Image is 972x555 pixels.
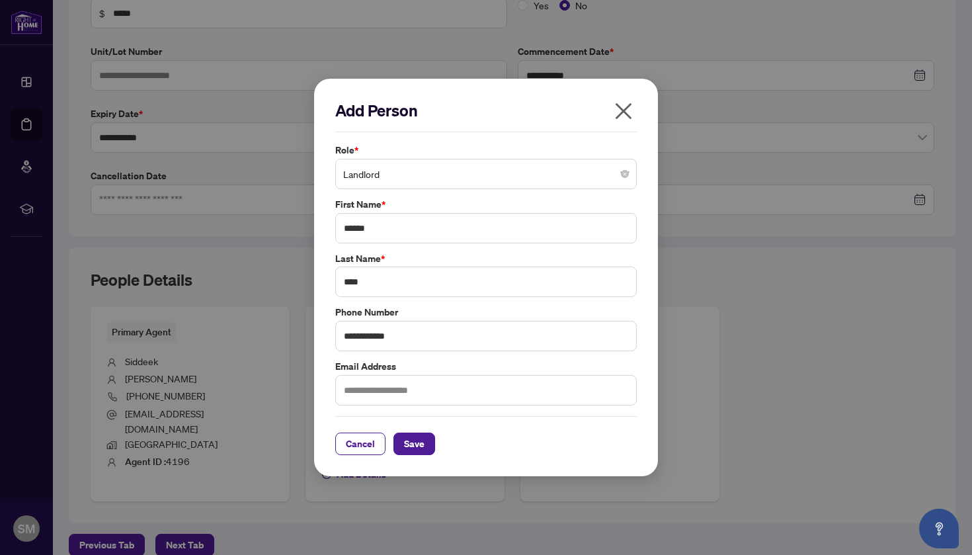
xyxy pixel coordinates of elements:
h2: Add Person [335,100,637,121]
label: First Name [335,197,637,212]
button: Open asap [919,509,959,548]
span: close-circle [621,170,629,178]
button: Save [393,433,435,455]
span: Landlord [343,161,629,187]
label: Email Address [335,359,637,374]
label: Role [335,143,637,157]
span: close [613,101,634,122]
label: Phone Number [335,305,637,320]
label: Last Name [335,251,637,266]
span: Cancel [346,433,375,454]
button: Cancel [335,433,385,455]
span: Save [404,433,425,454]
